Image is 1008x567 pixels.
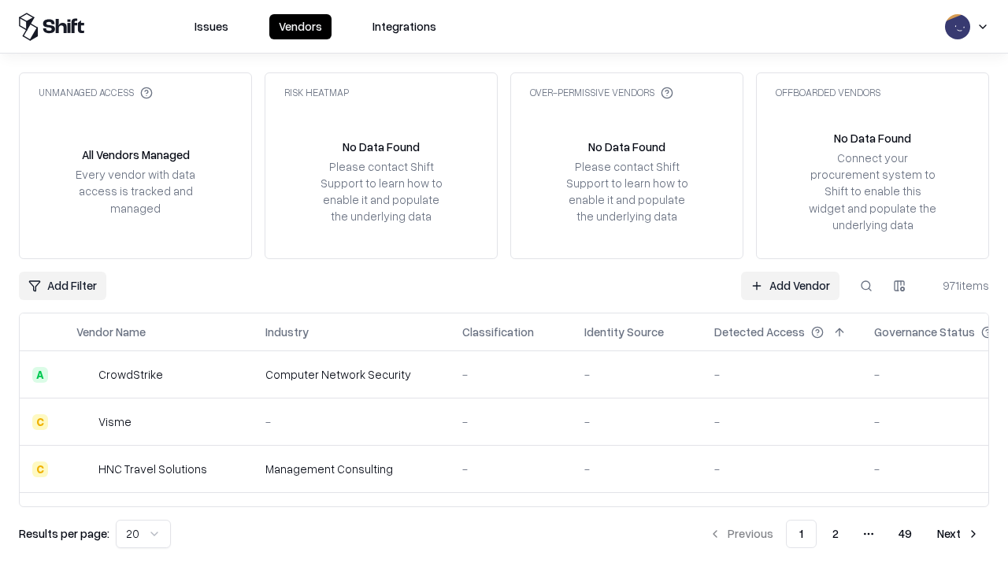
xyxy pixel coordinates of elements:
div: Over-Permissive Vendors [530,86,673,99]
div: - [584,366,689,383]
div: - [584,461,689,477]
div: No Data Found [588,139,665,155]
div: Visme [98,413,132,430]
div: Computer Network Security [265,366,437,383]
div: C [32,414,48,430]
div: All Vendors Managed [82,146,190,163]
div: - [462,413,559,430]
div: Please contact Shift Support to learn how to enable it and populate the underlying data [316,158,447,225]
div: Classification [462,324,534,340]
button: Integrations [363,14,446,39]
div: - [462,461,559,477]
button: Issues [185,14,238,39]
div: Detected Access [714,324,805,340]
div: HNC Travel Solutions [98,461,207,477]
div: A [32,367,48,383]
div: Please contact Shift Support to learn how to enable it and populate the underlying data [561,158,692,225]
div: - [714,366,849,383]
img: HNC Travel Solutions [76,461,92,477]
div: Identity Source [584,324,664,340]
p: Results per page: [19,525,109,542]
div: 971 items [926,277,989,294]
a: Add Vendor [741,272,839,300]
button: 2 [820,520,851,548]
div: CrowdStrike [98,366,163,383]
div: Every vendor with data access is tracked and managed [70,166,201,216]
nav: pagination [699,520,989,548]
div: - [584,413,689,430]
div: Unmanaged Access [39,86,153,99]
button: 49 [886,520,925,548]
div: No Data Found [343,139,420,155]
button: Vendors [269,14,332,39]
div: Industry [265,324,309,340]
button: Next [928,520,989,548]
div: - [462,366,559,383]
div: - [714,413,849,430]
div: Vendor Name [76,324,146,340]
div: Risk Heatmap [284,86,349,99]
div: C [32,461,48,477]
img: Visme [76,414,92,430]
div: Management Consulting [265,461,437,477]
div: Governance Status [874,324,975,340]
div: Connect your procurement system to Shift to enable this widget and populate the underlying data [807,150,938,233]
div: - [714,461,849,477]
div: No Data Found [834,130,911,146]
div: Offboarded Vendors [776,86,880,99]
button: Add Filter [19,272,106,300]
button: 1 [786,520,817,548]
img: CrowdStrike [76,367,92,383]
div: - [265,413,437,430]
